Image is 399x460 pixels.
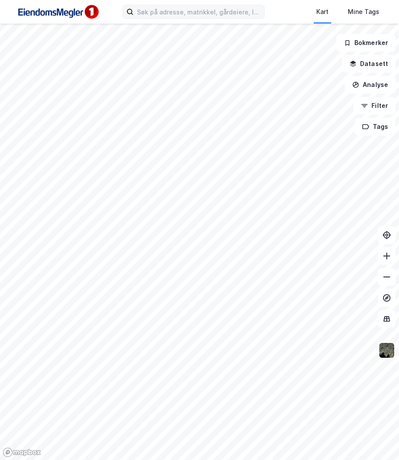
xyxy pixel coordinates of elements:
input: Søk på adresse, matrikkel, gårdeiere, leietakere eller personer [133,5,264,18]
div: Kart [316,7,329,17]
div: Mine Tags [348,7,379,17]
img: F4PB6Px+NJ5v8B7XTbfpPpyloAAAAASUVORK5CYII= [14,2,101,22]
iframe: Chat Widget [355,418,399,460]
div: Kontrollprogram for chat [355,418,399,460]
